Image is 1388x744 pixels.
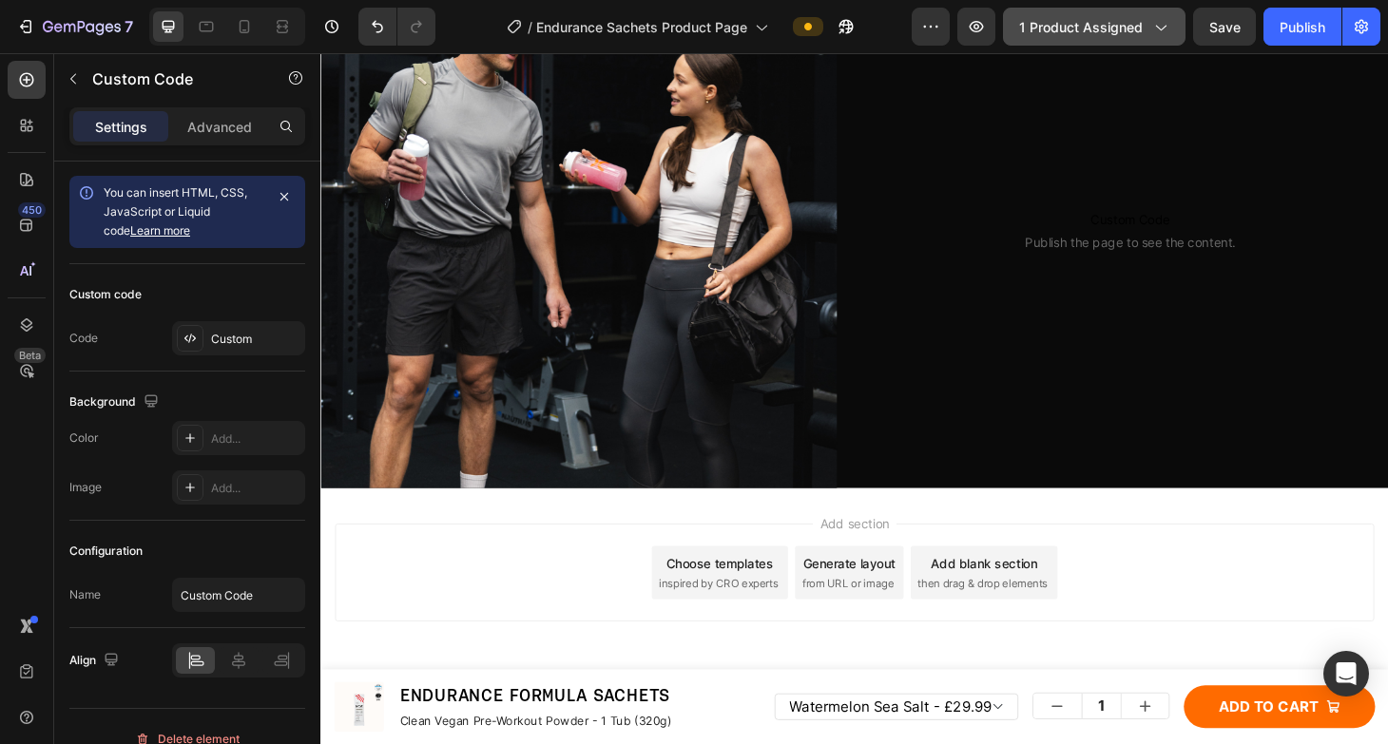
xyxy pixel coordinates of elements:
[1019,17,1143,37] span: 1 product assigned
[69,429,98,447] div: Color
[536,17,747,37] span: Endurance Sachets Product Page
[358,8,435,46] div: Undo/Redo
[211,430,300,448] div: Add...
[813,684,856,711] input: quantity
[526,492,615,512] span: Add section
[69,543,143,560] div: Configuration
[125,15,133,38] p: 7
[922,676,1127,722] button: Add to cart
[69,479,102,496] div: Image
[92,67,254,90] p: Custom Code
[211,331,300,348] div: Custom
[69,286,142,303] div: Custom code
[83,673,376,700] h1: Endurance Formula Sachets
[69,390,163,415] div: Background
[320,53,1388,744] iframe: Design area
[652,535,766,555] div: Add blank section
[1209,19,1241,35] span: Save
[85,706,375,722] p: Clean Vegan Pre-Workout Powder - 1 Tub (320g)
[514,559,612,576] span: from URL or image
[69,586,101,603] div: Name
[1263,8,1341,46] button: Publish
[8,8,142,46] button: 7
[1193,8,1256,46] button: Save
[1280,17,1325,37] div: Publish
[187,117,252,137] p: Advanced
[589,193,1141,212] span: Publish the page to see the content.
[104,185,247,238] span: You can insert HTML, CSS, JavaScript or Liquid code
[69,330,98,347] div: Code
[856,684,906,711] button: increment
[959,689,1067,709] div: Add to cart
[361,559,489,576] span: inspired by CRO experts
[589,166,1141,189] span: Custom Code
[18,202,46,218] div: 450
[130,223,190,238] a: Learn more
[528,17,532,37] span: /
[515,535,614,555] div: Generate layout
[1003,8,1186,46] button: 1 product assigned
[370,535,484,555] div: Choose templates
[211,480,300,497] div: Add...
[69,648,123,674] div: Align
[14,348,46,363] div: Beta
[1323,651,1369,696] div: Open Intercom Messenger
[638,559,777,576] span: then drag & drop elements
[761,684,812,711] button: decrement
[95,117,147,137] p: Settings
